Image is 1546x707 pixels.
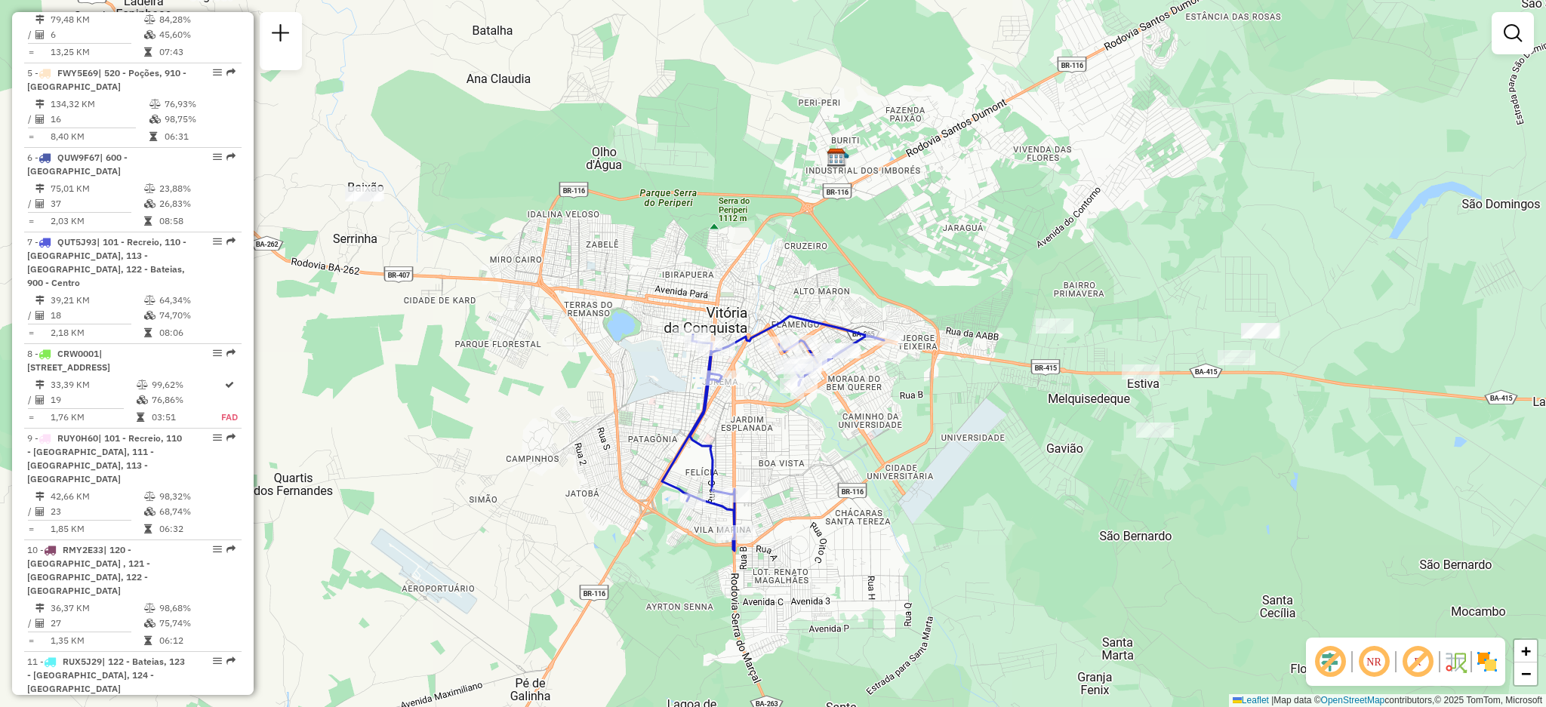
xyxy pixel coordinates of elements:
[144,636,152,645] i: Tempo total em rota
[1036,318,1073,334] div: Atividade não roteirizada - SUPERMERCADO PETYBOM
[35,604,45,613] i: Distância Total
[57,152,100,163] span: QUW9F67
[27,27,35,42] td: /
[50,377,136,392] td: 33,39 KM
[827,148,846,168] img: CDD Vitória da Conquista
[35,100,45,109] i: Distância Total
[137,413,144,422] i: Tempo total em rota
[1498,18,1528,48] a: Exibir filtros
[50,45,143,60] td: 13,25 KM
[35,30,45,39] i: Total de Atividades
[144,296,156,305] i: % de utilização do peso
[27,325,35,340] td: =
[27,616,35,631] td: /
[159,196,235,211] td: 26,83%
[27,633,35,648] td: =
[1233,695,1269,705] a: Leaflet
[149,100,161,109] i: % de utilização do peso
[1241,324,1279,339] div: Atividade não roteirizada - MERCADINHO BEIRA RIO
[1218,350,1255,365] div: Atividade não roteirizada - LEANDRO OLIVEIRA DOS
[159,308,235,323] td: 74,70%
[828,147,848,167] img: FAD Vitória da Conquista
[27,348,110,373] span: | [STREET_ADDRESS]
[27,504,35,519] td: /
[144,184,156,193] i: % de utilização do peso
[226,349,236,358] em: Rota exportada
[159,293,235,308] td: 64,34%
[266,18,296,52] a: Nova sessão e pesquisa
[144,604,156,613] i: % de utilização do peso
[1514,662,1537,685] a: Zoom out
[50,504,143,519] td: 23
[159,504,235,519] td: 68,74%
[1241,323,1279,338] div: Atividade não roteirizada - MERCADINHO BEIRA RIO
[1400,644,1436,680] span: Exibir rótulo
[159,633,235,648] td: 06:12
[226,545,236,554] em: Rota exportada
[213,433,222,442] em: Opções
[35,115,45,124] i: Total de Atividades
[35,199,45,208] i: Total de Atividades
[27,521,35,536] td: =
[50,489,143,504] td: 42,66 KM
[27,544,150,596] span: | 120 - [GEOGRAPHIC_DATA] , 121 - [GEOGRAPHIC_DATA], 122 - [GEOGRAPHIC_DATA]
[213,349,222,358] em: Opções
[50,410,136,425] td: 1,76 KM
[144,328,152,337] i: Tempo total em rota
[35,296,45,305] i: Distância Total
[1443,650,1467,674] img: Fluxo de ruas
[226,237,236,246] em: Rota exportada
[144,30,156,39] i: % de utilização da cubagem
[159,12,235,27] td: 84,28%
[164,97,236,112] td: 76,93%
[63,544,103,555] span: RMY2E33
[226,68,236,77] em: Rota exportada
[159,521,235,536] td: 06:32
[63,656,102,667] span: RUX5J29
[1475,650,1499,674] img: Exibir/Ocultar setores
[50,12,143,27] td: 79,48 KM
[27,656,185,694] span: | 122 - Bateias, 123 - [GEOGRAPHIC_DATA], 124 - [GEOGRAPHIC_DATA]
[1356,644,1392,680] span: Ocultar NR
[27,67,186,92] span: 5 -
[1514,640,1537,662] a: Zoom in
[226,152,236,161] em: Rota exportada
[35,492,45,501] i: Distância Total
[27,129,35,144] td: =
[27,152,128,177] span: 6 -
[27,214,35,229] td: =
[50,97,149,112] td: 134,32 KM
[50,325,143,340] td: 2,18 KM
[159,181,235,196] td: 23,88%
[144,492,156,501] i: % de utilização do peso
[50,112,149,127] td: 16
[35,395,45,404] i: Total de Atividades
[144,15,156,24] i: % de utilização do peso
[27,236,186,288] span: | 101 - Recreio, 110 - [GEOGRAPHIC_DATA], 113 - [GEOGRAPHIC_DATA], 122 - Bateias, 900 - Centro
[151,377,221,392] td: 99,62%
[213,68,222,77] em: Opções
[1229,694,1546,707] div: Map data © contributors,© 2025 TomTom, Microsoft
[213,237,222,246] em: Opções
[1521,664,1531,683] span: −
[1312,644,1348,680] span: Exibir deslocamento
[27,112,35,127] td: /
[144,311,156,320] i: % de utilização da cubagem
[27,432,182,484] span: 9 -
[1521,641,1531,660] span: +
[50,633,143,648] td: 1,35 KM
[164,112,236,127] td: 98,75%
[1122,364,1159,380] div: Atividade não roteirizada - ROBERTO VIEIRA BATIS
[164,129,236,144] td: 06:31
[137,380,148,389] i: % de utilização do peso
[159,214,235,229] td: 08:58
[27,236,186,288] span: 7 -
[213,545,222,554] em: Opções
[50,214,143,229] td: 2,03 KM
[27,45,35,60] td: =
[50,27,143,42] td: 6
[27,410,35,425] td: =
[226,433,236,442] em: Rota exportada
[144,199,156,208] i: % de utilização da cubagem
[151,392,221,407] td: 76,86%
